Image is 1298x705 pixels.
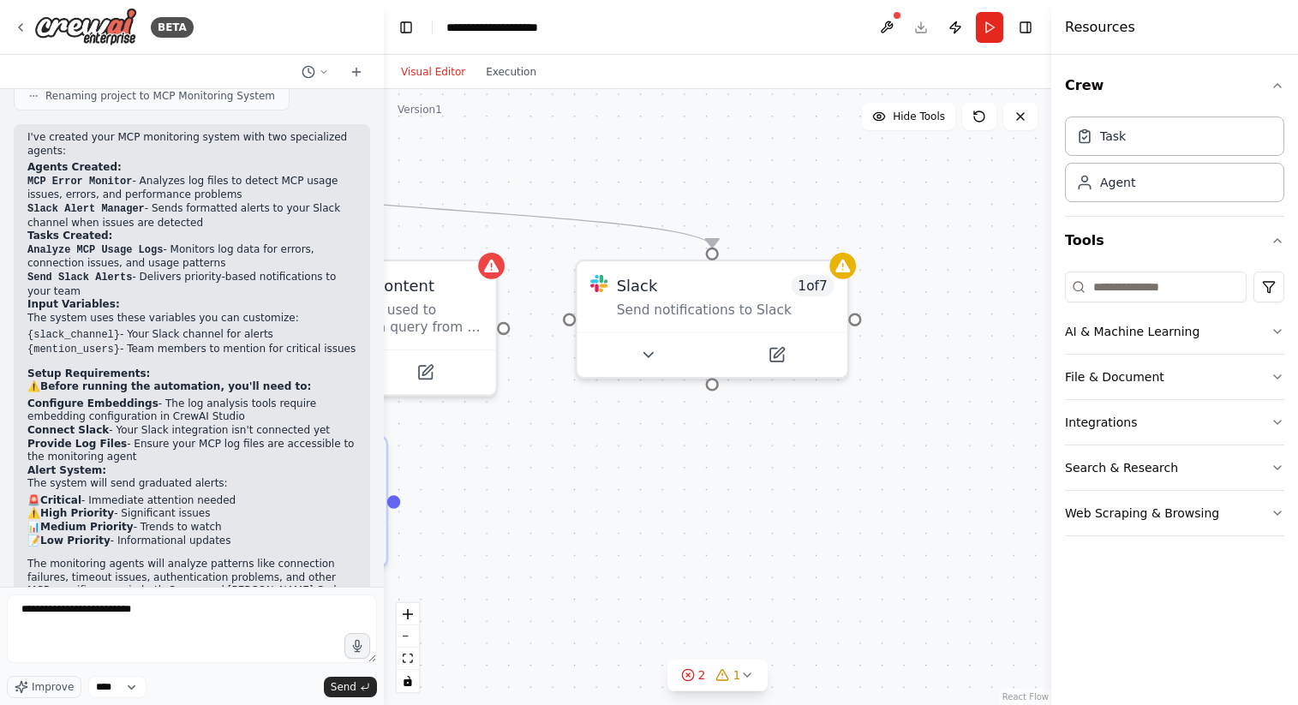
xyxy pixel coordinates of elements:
span: 1 [733,666,741,684]
div: Send notifications to Slack [617,301,834,319]
button: Web Scraping & Browsing [1065,491,1284,535]
div: Tools [1065,265,1284,550]
span: 2 [698,666,706,684]
button: Click to speak your automation idea [344,633,370,659]
div: Search a txt's content [266,275,434,297]
div: Task [1100,128,1126,145]
strong: Connect Slack [27,424,109,436]
p: The system uses these variables you can customize: [27,312,356,326]
button: zoom out [397,625,419,648]
div: Version 1 [398,103,442,117]
li: - The log analysis tools require embedding configuration in CrewAI Studio [27,397,356,424]
strong: Setup Requirements: [27,367,150,379]
button: Crew [1065,62,1284,110]
div: Crew [1065,110,1284,216]
code: {mention_users} [27,344,120,355]
button: Open in side panel [363,359,487,385]
button: Visual Editor [391,62,476,82]
strong: Low Priority [40,535,111,547]
li: - Monitors log data for errors, connection issues, and usage patterns [27,243,356,271]
strong: Agents Created: [27,161,122,173]
li: 📊 - Trends to watch [27,521,356,535]
p: ⚠️ [27,380,356,394]
div: BETA [151,17,194,38]
button: zoom in [397,603,419,625]
div: A tool that can be used to semantic search a query from a txt's content. [266,301,483,336]
li: 🚨 - Immediate attention needed [27,494,356,508]
span: Number of enabled actions [792,275,834,297]
img: Logo [34,8,137,46]
li: - Delivers priority-based notifications to your team [27,271,356,298]
button: Send [324,677,377,697]
button: Tools [1065,217,1284,265]
button: Integrations [1065,400,1284,445]
button: Hide left sidebar [394,15,418,39]
p: The monitoring agents will analyze patterns like connection failures, timeout issues, authenticat... [27,558,356,611]
strong: Tasks Created: [27,230,112,242]
div: Slack [617,275,658,297]
span: Hide Tools [893,110,945,123]
button: 21 [667,660,769,691]
strong: Medium Priority [40,521,134,533]
code: {slack_channel} [27,329,120,341]
strong: Input Variables: [27,298,120,310]
button: fit view [397,648,419,670]
span: Improve [32,680,74,694]
li: - Your Slack integration isn't connected yet [27,424,356,438]
li: - Your Slack channel for alerts [27,328,356,343]
strong: Alert System: [27,464,106,476]
li: ⚠️ - Significant issues [27,507,356,521]
span: Send [331,680,356,694]
button: Hide Tools [862,103,955,130]
code: Analyze MCP Usage Logs [27,244,163,256]
li: - Sends formatted alerts to your Slack channel when issues are detected [27,202,356,230]
a: React Flow attribution [1002,692,1049,702]
div: React Flow controls [397,603,419,692]
button: Hide right sidebar [1014,15,1038,39]
button: AI & Machine Learning [1065,309,1284,354]
strong: Provide Log Files [27,438,127,450]
li: - Ensure your MCP log files are accessible to the monitoring agent [27,438,356,464]
li: - Team members to mention for critical issues [27,343,356,357]
div: Agent [1100,174,1135,191]
img: Slack [590,275,608,293]
g: Edge from a952f171-5a0a-43a4-b665-3500280df12e to 4f4a7a79-0070-4256-90c0-614580fb6c6c [207,175,723,248]
strong: High Priority [40,507,114,519]
code: MCP Error Monitor [27,176,132,188]
button: Search & Research [1065,445,1284,490]
p: I've created your MCP monitoring system with two specialized agents: [27,131,356,158]
button: File & Document [1065,355,1284,399]
button: Switch to previous chat [295,62,336,82]
div: TXTSearchToolSearch a txt's contentA tool that can be used to semantic search a query from a txt'... [224,260,498,397]
strong: Configure Embeddings [27,397,159,409]
button: Execution [476,62,547,82]
nav: breadcrumb [446,19,583,36]
button: Open in side panel [715,342,839,368]
h4: Resources [1065,17,1135,38]
li: 📝 - Informational updates [27,535,356,548]
button: Start a new chat [343,62,370,82]
li: - Analyzes log files to detect MCP usage issues, errors, and performance problems [27,175,356,202]
strong: Before running the automation, you'll need to: [40,380,311,392]
button: Improve [7,676,81,698]
span: Renaming project to MCP Monitoring System [45,89,275,103]
div: SlackSlack1of7Send notifications to Slack [575,260,849,379]
button: toggle interactivity [397,670,419,692]
code: Send Slack Alerts [27,272,132,284]
p: The system will send graduated alerts: [27,477,356,491]
strong: Critical [40,494,81,506]
code: Slack Alert Manager [27,203,145,215]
